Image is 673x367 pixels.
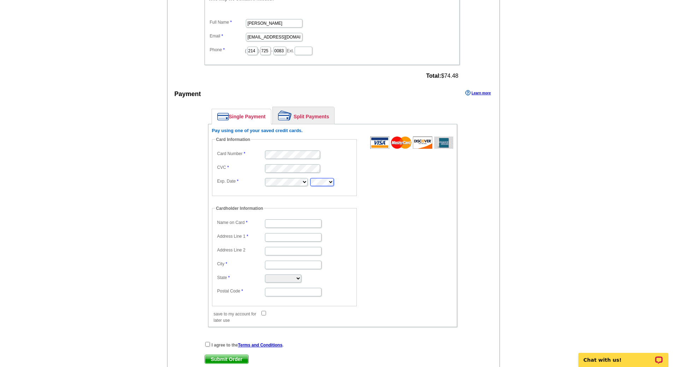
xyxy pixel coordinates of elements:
a: Terms and Conditions [238,343,283,348]
h6: Pay using one of your saved credit cards. [212,128,453,134]
dd: ( ) - Ext. [208,45,456,56]
label: save to my account for later use [214,311,261,324]
strong: I agree to the . [212,343,284,348]
label: City [217,261,264,267]
a: Single Payment [212,109,271,124]
label: Address Line 2 [217,247,264,253]
img: split-payment.png [278,111,292,120]
div: Payment [175,89,201,99]
label: Address Line 1 [217,233,264,239]
iframe: LiveChat chat widget [574,345,673,367]
strong: Total: [426,73,441,79]
label: Name on Card [217,219,264,226]
legend: Cardholder Information [216,205,264,212]
a: Learn more [465,90,491,96]
label: Full Name [210,19,245,25]
img: acceptedCards.gif [370,136,453,149]
span: Submit Order [205,355,248,363]
label: CVC [217,164,264,171]
span: $74.48 [426,73,458,79]
label: Card Number [217,150,264,157]
label: Email [210,33,245,39]
legend: Card Information [216,136,251,143]
label: Exp. Date [217,178,264,184]
label: Phone [210,47,245,53]
a: Split Payments [273,107,334,124]
img: single-payment.png [217,113,229,120]
label: State [217,274,264,281]
label: Postal Code [217,288,264,294]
